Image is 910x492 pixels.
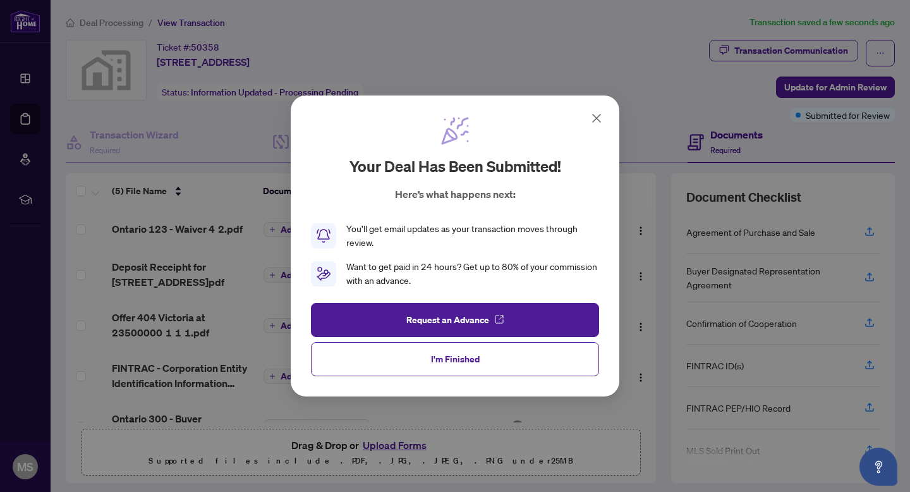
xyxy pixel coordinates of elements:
span: I'm Finished [431,349,480,369]
p: Here’s what happens next: [395,187,516,202]
button: Request an Advance [311,303,599,337]
h2: Your deal has been submitted! [349,156,561,176]
button: I'm Finished [311,342,599,376]
div: You’ll get email updates as your transaction moves through review. [346,222,599,250]
div: Want to get paid in 24 hours? Get up to 80% of your commission with an advance. [346,260,599,288]
button: Open asap [859,448,897,486]
span: Request an Advance [406,310,489,330]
